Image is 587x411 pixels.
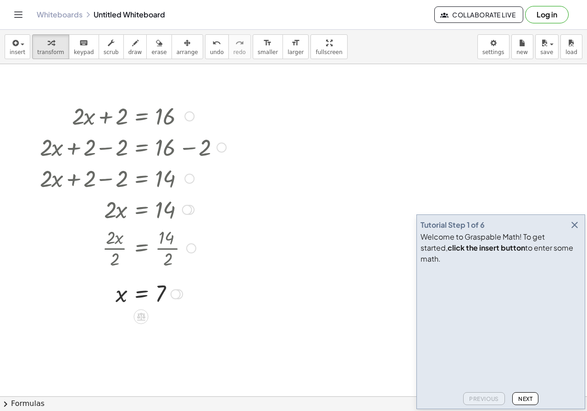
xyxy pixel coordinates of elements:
[310,34,347,59] button: fullscreen
[37,10,83,19] a: Whiteboards
[442,11,515,19] span: Collaborate Live
[146,34,172,59] button: erase
[482,49,504,55] span: settings
[316,49,342,55] span: fullscreen
[128,49,142,55] span: draw
[151,49,166,55] span: erase
[11,7,26,22] button: Toggle navigation
[477,34,509,59] button: settings
[37,49,64,55] span: transform
[104,49,119,55] span: scrub
[421,231,581,264] div: Welcome to Graspable Math! To get started, to enter some math.
[434,6,523,23] button: Collaborate Live
[32,34,69,59] button: transform
[448,243,525,252] b: click the insert button
[5,34,30,59] button: insert
[565,49,577,55] span: load
[205,34,229,59] button: undoundo
[282,34,309,59] button: format_sizelarger
[253,34,283,59] button: format_sizesmaller
[288,49,304,55] span: larger
[233,49,246,55] span: redo
[540,49,553,55] span: save
[210,49,224,55] span: undo
[511,34,533,59] button: new
[518,395,532,402] span: Next
[212,38,221,49] i: undo
[512,392,538,405] button: Next
[134,309,149,324] div: Apply the same math to both sides of the equation
[263,38,272,49] i: format_size
[172,34,203,59] button: arrange
[525,6,569,23] button: Log in
[235,38,244,49] i: redo
[516,49,528,55] span: new
[123,34,147,59] button: draw
[10,49,25,55] span: insert
[535,34,559,59] button: save
[228,34,251,59] button: redoredo
[258,49,278,55] span: smaller
[79,38,88,49] i: keyboard
[69,34,99,59] button: keyboardkeypad
[560,34,582,59] button: load
[74,49,94,55] span: keypad
[291,38,300,49] i: format_size
[99,34,124,59] button: scrub
[177,49,198,55] span: arrange
[421,219,485,230] div: Tutorial Step 1 of 6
